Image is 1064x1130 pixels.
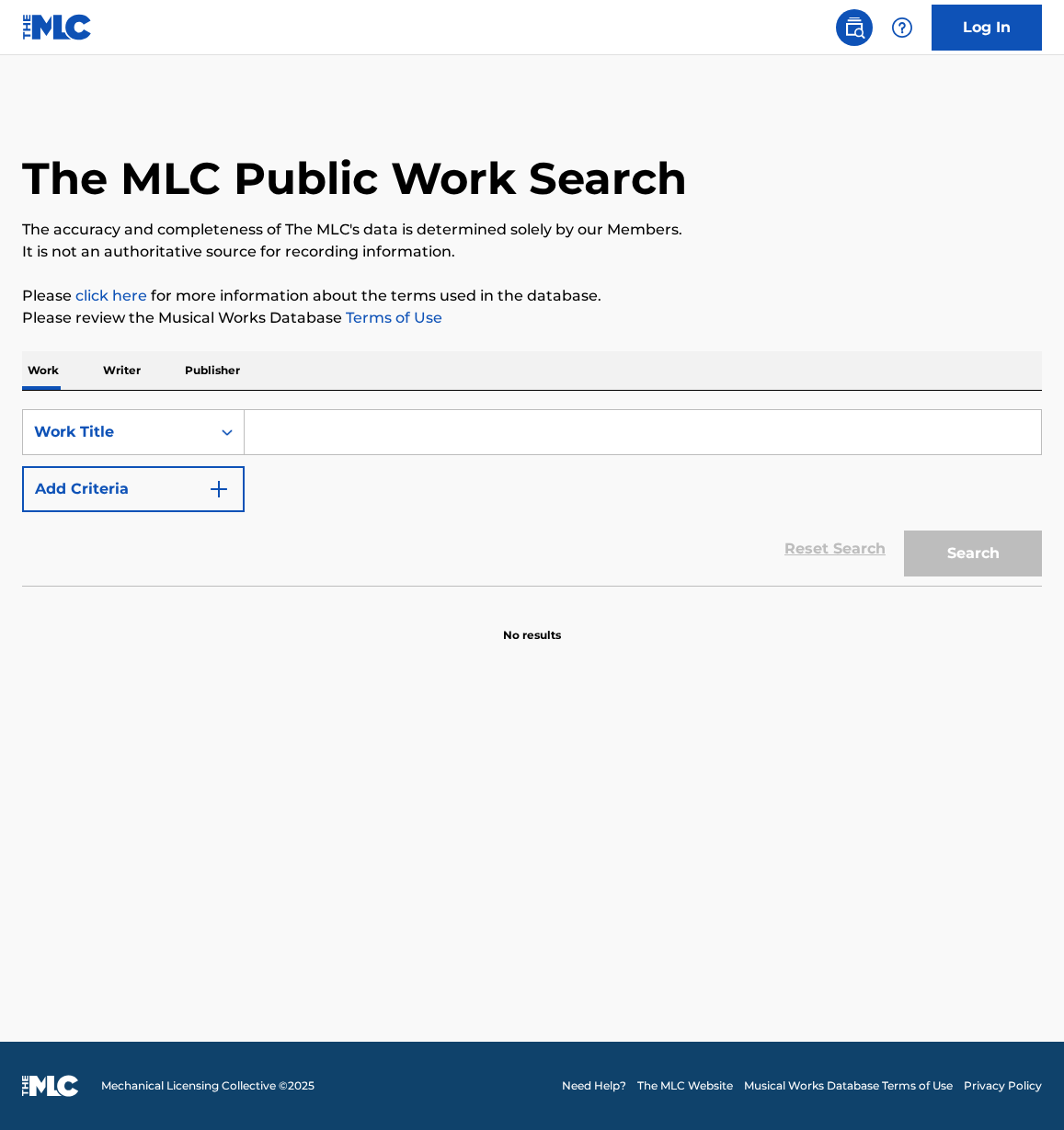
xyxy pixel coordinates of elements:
p: Please for more information about the terms used in the database. [22,285,1042,307]
a: click here [75,287,147,304]
form: Search Form [22,409,1042,586]
a: Public Search [836,9,873,46]
img: 9d2ae6d4665cec9f34b9.svg [208,478,230,500]
img: logo [22,1075,79,1097]
span: Mechanical Licensing Collective © 2025 [101,1078,315,1094]
img: MLC Logo [22,14,93,40]
p: Work [22,351,64,390]
p: Please review the Musical Works Database [22,307,1042,329]
p: The accuracy and completeness of The MLC's data is determined solely by our Members. [22,219,1042,241]
button: Add Criteria [22,466,245,512]
a: Privacy Policy [964,1078,1042,1094]
div: Help [884,9,921,46]
h1: The MLC Public Work Search [22,151,687,206]
a: Need Help? [562,1078,626,1094]
a: Log In [932,5,1042,51]
img: search [843,17,865,39]
div: Work Title [34,421,200,443]
img: help [891,17,913,39]
a: Terms of Use [342,309,442,326]
p: It is not an authoritative source for recording information. [22,241,1042,263]
p: Writer [97,351,146,390]
p: No results [503,605,561,644]
a: The MLC Website [637,1078,733,1094]
p: Publisher [179,351,246,390]
a: Musical Works Database Terms of Use [744,1078,953,1094]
